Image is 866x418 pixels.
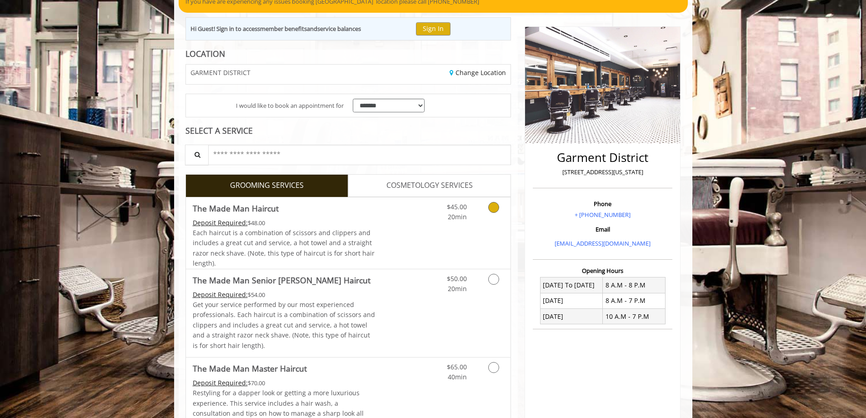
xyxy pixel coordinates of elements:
button: Service Search [185,145,209,165]
h3: Email [535,226,670,232]
p: Get your service performed by our most experienced professionals. Each haircut is a combination o... [193,300,375,351]
div: $54.00 [193,290,375,300]
span: 40min [448,373,467,381]
div: Hi Guest! Sign in to access and [190,24,361,34]
h3: Phone [535,201,670,207]
div: $48.00 [193,218,375,228]
h3: Opening Hours [533,267,672,274]
b: The Made Man Senior [PERSON_NAME] Haircut [193,274,370,287]
span: Each haircut is a combination of scissors and clippers and includes a great cut and service, a ho... [193,228,375,267]
span: GROOMING SERVICES [230,180,304,191]
td: [DATE] [540,309,603,324]
span: GARMENT DISTRICT [190,69,250,76]
b: LOCATION [185,48,225,59]
td: 8 A.M - 8 P.M [603,277,666,293]
span: 20min [448,284,467,293]
b: member benefits [260,25,307,33]
span: I would like to book an appointment for [236,101,344,111]
a: [EMAIL_ADDRESS][DOMAIN_NAME] [555,239,651,247]
td: [DATE] To [DATE] [540,277,603,293]
span: $65.00 [447,363,467,371]
span: $50.00 [447,274,467,283]
div: $70.00 [193,378,375,388]
span: COSMETOLOGY SERVICES [386,180,473,191]
b: The Made Man Haircut [193,202,279,215]
a: + [PHONE_NUMBER] [575,211,631,219]
p: [STREET_ADDRESS][US_STATE] [535,167,670,177]
td: 10 A.M - 7 P.M [603,309,666,324]
h2: Garment District [535,151,670,164]
b: The Made Man Master Haircut [193,362,307,375]
button: Sign In [416,22,451,35]
td: [DATE] [540,293,603,308]
span: This service needs some Advance to be paid before we block your appointment [193,218,248,227]
span: This service needs some Advance to be paid before we block your appointment [193,290,248,299]
a: Change Location [450,68,506,77]
td: 8 A.M - 7 P.M [603,293,666,308]
span: 20min [448,212,467,221]
div: SELECT A SERVICE [185,126,511,135]
b: service balances [317,25,361,33]
span: $45.00 [447,202,467,211]
span: This service needs some Advance to be paid before we block your appointment [193,378,248,387]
